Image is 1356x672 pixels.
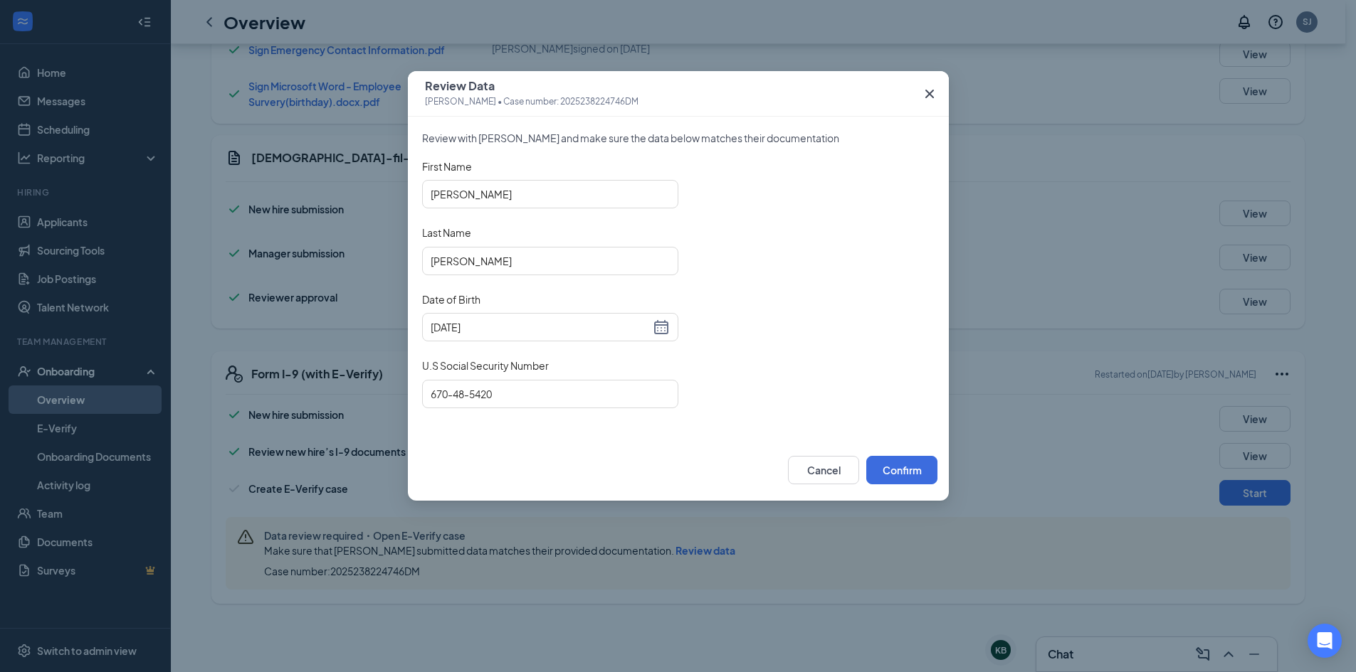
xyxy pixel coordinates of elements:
span: U.S Social Security Number [422,358,549,373]
button: Cancel [788,456,859,484]
button: Confirm [866,456,937,484]
span: Review with [PERSON_NAME] and make sure the data below matches their documentation [422,131,935,145]
input: 2008-11-29 [431,319,650,335]
span: Last Name [422,225,471,240]
button: Close [910,71,949,117]
div: Open Intercom Messenger [1308,624,1342,658]
span: First Name [422,159,472,174]
span: Date of Birth [422,292,480,306]
span: Review Data [425,79,638,93]
span: [PERSON_NAME] • Case number: 2025238224746DM [425,95,638,109]
svg: Cross [921,85,938,102]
